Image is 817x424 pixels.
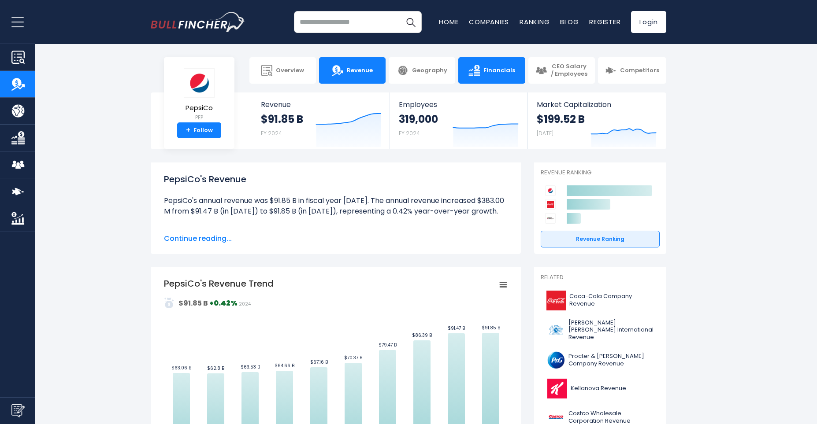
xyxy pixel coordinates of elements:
span: CEO Salary / Employees [550,63,588,78]
text: $79.47 B [379,342,397,348]
a: Companies [469,17,509,26]
a: Register [589,17,620,26]
strong: 319,000 [399,112,438,126]
span: 2024 [239,301,251,307]
p: Revenue Ranking [541,169,660,177]
img: PM logo [546,320,566,340]
span: Financials [483,67,515,74]
span: Revenue [347,67,373,74]
a: Competitors [598,57,666,84]
text: $62.8 B [207,365,224,372]
a: PepsiCo PEP [183,68,215,123]
a: Market Capitalization $199.52 B [DATE] [528,92,665,149]
a: Login [631,11,666,33]
text: $63.06 B [171,365,191,371]
span: Geography [412,67,447,74]
img: K logo [546,379,568,398]
small: PEP [184,114,215,122]
img: Keurig Dr Pepper competitors logo [545,213,556,224]
a: Revenue Ranking [541,231,660,247]
strong: +0.42% [209,298,238,308]
a: CEO Salary / Employees [528,57,595,84]
small: [DATE] [537,129,553,137]
span: Market Capitalization [537,100,657,109]
a: +Follow [177,122,221,138]
text: $70.37 B [344,354,362,361]
a: Revenue $91.85 B FY 2024 [252,92,390,149]
strong: $91.85 B [178,298,208,308]
span: Continue reading... [164,233,508,244]
a: Blog [560,17,579,26]
img: bullfincher logo [151,12,245,32]
li: PepsiCo's annual revenue was $91.85 B in fiscal year [DATE]. The annual revenue increased $383.00... [164,195,508,217]
span: Competitors [620,67,659,74]
a: Financials [458,57,525,84]
img: Coca-Cola Company competitors logo [545,199,556,210]
span: Revenue [261,100,381,109]
p: Related [541,274,660,281]
a: Kellanova Revenue [541,376,660,401]
text: $67.16 B [310,359,328,365]
a: Coca-Cola Company Revenue [541,288,660,313]
a: Geography [389,57,455,84]
tspan: PepsiCo's Revenue Trend [164,277,274,290]
img: addasd [164,298,175,308]
a: [PERSON_NAME] [PERSON_NAME] International Revenue [541,317,660,344]
a: Home [439,17,458,26]
a: Employees 319,000 FY 2024 [390,92,527,149]
strong: $91.85 B [261,112,303,126]
button: Search [400,11,422,33]
li: PepsiCo's quarterly revenue was $22.73 B in the quarter ending [DATE]. The quarterly revenue incr... [164,227,508,259]
img: PG logo [546,350,566,370]
small: FY 2024 [399,129,420,137]
text: $64.66 B [275,362,294,369]
img: KO logo [546,291,567,310]
text: $86.39 B [412,332,432,339]
span: Overview [276,67,304,74]
small: FY 2024 [261,129,282,137]
a: Procter & [PERSON_NAME] Company Revenue [541,348,660,372]
text: $91.85 B [482,324,500,331]
a: Revenue [319,57,386,84]
h1: PepsiCo's Revenue [164,173,508,186]
a: Ranking [520,17,550,26]
text: $63.53 B [241,364,260,370]
a: Go to homepage [151,12,245,32]
a: Overview [249,57,316,84]
img: PepsiCo competitors logo [545,185,556,196]
span: Employees [399,100,518,109]
strong: $199.52 B [537,112,585,126]
text: $91.47 B [448,325,465,332]
span: PepsiCo [184,104,215,112]
strong: + [186,126,190,134]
